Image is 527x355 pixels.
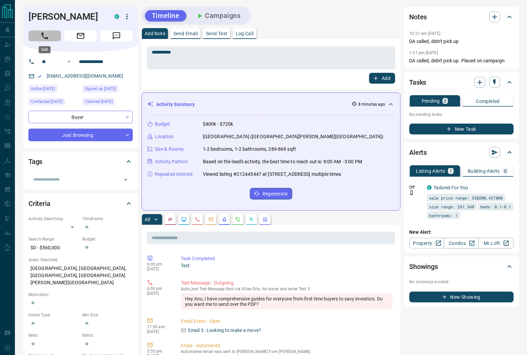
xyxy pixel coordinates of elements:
[203,121,233,128] p: $400k - $720k
[409,279,514,285] p: No showings booked
[409,57,514,64] p: DA called, didn't pick up. Placed on campaign
[147,349,171,354] p: 5:55 pm
[369,73,395,84] button: Add
[181,342,393,349] p: Email - Automated
[195,217,200,222] svg: Calls
[28,30,61,41] span: Call
[155,133,174,140] p: Location
[444,238,479,249] a: Condos
[479,238,513,249] a: Mr.Loft
[409,292,514,302] button: New Showing
[409,190,414,195] svg: Push Notification Only
[121,175,130,185] button: Open
[476,99,500,104] p: Completed
[203,133,384,140] p: [GEOGRAPHIC_DATA] ([GEOGRAPHIC_DATA][PERSON_NAME][GEOGRAPHIC_DATA])
[173,31,198,36] p: Send Email
[147,262,171,267] p: 6:00 pm
[82,312,133,318] p: Min Size:
[181,255,393,262] p: Task Completed
[147,329,171,334] p: [DATE]
[28,332,79,338] p: Beds:
[147,291,171,296] p: [DATE]
[155,158,188,165] p: Activity Pattern
[181,217,187,222] svg: Lead Browsing Activity
[409,31,441,36] p: 10:21 am [DATE]
[181,293,393,310] div: Hey Anu, I have comprehensive guides for everyone from first time buyers to savy investors. Do yo...
[409,258,514,275] div: Showings
[82,85,133,95] div: Tue Mar 30 2021
[65,58,73,66] button: Open
[155,121,170,128] p: Budget
[409,9,514,25] div: Notes
[82,216,133,222] p: Timeframe:
[181,262,393,269] p: Text
[222,217,227,222] svg: Listing Alerts
[82,332,133,338] p: Baths:
[181,349,393,354] p: Automated email was sent to [PERSON_NAME] from [PERSON_NAME]
[181,279,393,287] p: Text Message - Outgoing
[208,217,214,222] svg: Emails
[39,46,50,53] div: Call
[422,99,440,103] p: Pending
[206,31,228,36] p: Send Text
[28,11,104,22] h1: [PERSON_NAME]
[28,292,133,298] p: Motivation:
[82,236,133,242] p: Budget:
[250,188,292,200] button: Regenerate
[188,327,261,334] p: Email 3 : Looking to make a move?
[28,236,79,242] p: Search Range:
[262,217,268,222] svg: Agent Actions
[145,31,165,36] p: Add Note
[189,10,248,21] button: Campaigns
[409,74,514,90] div: Tasks
[181,287,393,291] p: Text Message Sent via Allies Drip, for buyer and seller Text 3
[28,98,79,107] div: Thu Oct 09 2025
[28,242,79,253] p: $0 - $560,000
[28,312,79,318] p: Home Type:
[82,98,133,107] div: Tue Mar 30 2021
[236,31,254,36] p: Log Call
[37,74,42,79] svg: Email Verified
[409,261,438,272] h2: Showings
[181,318,393,325] p: Email Event - Open
[409,50,438,55] p: 1:31 pm [DATE]
[31,98,63,105] span: Contacted [DATE]
[429,203,475,210] span: size range: 261,548
[28,156,42,167] h2: Tags
[203,146,296,153] p: 1-2 bedrooms, 1-2 bathrooms, 289-869 sqft
[147,267,171,271] p: [DATE]
[28,129,133,141] div: Just Browsing
[434,185,468,190] a: Tailored For You
[155,171,193,178] p: Repeated Interest
[64,30,97,41] span: Email
[168,217,173,222] svg: Notes
[28,263,133,288] p: [GEOGRAPHIC_DATA], [GEOGRAPHIC_DATA], [GEOGRAPHIC_DATA], [GEOGRAPHIC_DATA][PERSON_NAME][GEOGRAPHI...
[28,153,133,170] div: Tags
[249,217,254,222] svg: Opportunities
[468,169,500,173] p: Building Alerts
[147,325,171,329] p: 11:50 am
[147,286,171,291] p: 6:00 pm
[28,85,79,95] div: Sun Oct 12 2025
[145,217,150,222] p: All
[47,73,123,79] a: [EMAIL_ADDRESS][DOMAIN_NAME]
[409,109,514,120] p: No pending tasks
[358,101,385,107] p: 8 minutes ago
[28,198,50,209] h2: Criteria
[181,287,198,291] span: auto_text
[409,184,423,190] p: Off
[409,77,426,88] h2: Tasks
[481,203,511,210] span: beds: 0.1-0.1
[235,217,241,222] svg: Requests
[85,98,113,105] span: Claimed [DATE]
[114,14,119,19] div: condos.ca
[409,147,427,158] h2: Alerts
[156,101,195,108] p: Activity Summary
[429,194,503,201] span: sale price range: 358200,437800
[429,212,458,219] span: bathrooms: 1
[504,169,507,173] p: 0
[416,169,446,173] p: Listing Alerts
[28,195,133,212] div: Criteria
[203,158,362,165] p: Based on the lead's activity, the best time to reach out is: 8:00 AM - 3:00 PM
[203,171,341,178] p: Viewed listing #C12445447 at [STREET_ADDRESS] multiple times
